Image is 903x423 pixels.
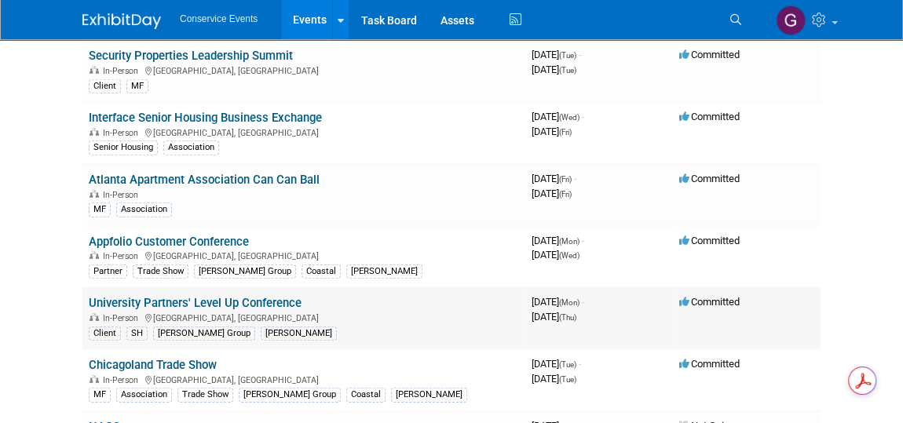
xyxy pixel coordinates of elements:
div: [PERSON_NAME] [391,388,467,402]
span: [DATE] [532,311,576,323]
img: In-Person Event [90,251,99,259]
span: - [579,49,581,60]
span: [DATE] [532,126,572,137]
span: (Mon) [559,298,579,307]
div: [PERSON_NAME] Group [239,388,341,402]
span: (Tue) [559,360,576,369]
div: [PERSON_NAME] [261,326,337,341]
span: - [582,296,584,308]
span: [DATE] [532,64,576,75]
div: Trade Show [177,388,233,402]
span: [DATE] [532,111,584,122]
span: (Fri) [559,175,572,184]
div: [PERSON_NAME] Group [194,264,296,279]
span: - [579,358,581,370]
span: Committed [679,358,740,370]
div: MF [89,202,111,217]
span: [DATE] [532,249,579,261]
div: [GEOGRAPHIC_DATA], [GEOGRAPHIC_DATA] [89,373,519,385]
span: (Fri) [559,190,572,199]
span: Committed [679,173,740,184]
div: MF [89,388,111,402]
span: [DATE] [532,373,576,385]
div: Client [89,79,121,93]
span: [DATE] [532,173,576,184]
span: Conservice Events [180,13,258,24]
div: [GEOGRAPHIC_DATA], [GEOGRAPHIC_DATA] [89,311,519,323]
div: MF [126,79,148,93]
a: Appfolio Customer Conference [89,235,249,249]
div: Coastal [346,388,386,402]
div: SH [126,326,148,341]
span: In-Person [103,251,143,261]
div: Association [116,202,172,217]
div: [PERSON_NAME] [346,264,422,279]
span: [DATE] [532,358,581,370]
span: Committed [679,296,740,308]
span: (Tue) [559,66,576,75]
div: Association [116,388,172,402]
span: [DATE] [532,296,584,308]
div: [PERSON_NAME] Group [153,326,255,341]
span: [DATE] [532,235,584,246]
div: Partner [89,264,127,279]
span: Committed [679,235,740,246]
div: [GEOGRAPHIC_DATA], [GEOGRAPHIC_DATA] [89,249,519,261]
a: Atlanta Apartment Association Can Can Ball [89,173,320,187]
img: In-Person Event [90,66,99,74]
span: (Fri) [559,128,572,137]
span: Committed [679,111,740,122]
a: University Partners' Level Up Conference [89,296,302,310]
div: [GEOGRAPHIC_DATA], [GEOGRAPHIC_DATA] [89,64,519,76]
span: (Tue) [559,51,576,60]
img: In-Person Event [90,375,99,383]
span: - [582,111,584,122]
img: Gayle Reese [776,5,806,35]
span: In-Person [103,375,143,385]
div: [GEOGRAPHIC_DATA], [GEOGRAPHIC_DATA] [89,126,519,138]
a: Chicagoland Trade Show [89,358,217,372]
span: In-Person [103,66,143,76]
img: In-Person Event [90,128,99,136]
span: (Tue) [559,375,576,384]
div: Coastal [302,264,341,279]
div: Association [163,140,219,155]
span: In-Person [103,313,143,323]
span: [DATE] [532,49,581,60]
span: In-Person [103,128,143,138]
span: In-Person [103,190,143,200]
span: - [574,173,576,184]
img: ExhibitDay [82,13,161,29]
img: In-Person Event [90,190,99,198]
span: (Wed) [559,251,579,260]
div: Trade Show [133,264,188,279]
span: - [582,235,584,246]
div: Client [89,326,121,341]
span: (Mon) [559,237,579,246]
a: Interface Senior Housing Business Exchange [89,111,322,125]
span: [DATE] [532,188,572,199]
span: Committed [679,49,740,60]
div: Senior Housing [89,140,158,155]
img: In-Person Event [90,313,99,321]
span: (Thu) [559,313,576,322]
span: (Wed) [559,113,579,122]
a: Security Properties Leadership Summit [89,49,293,63]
